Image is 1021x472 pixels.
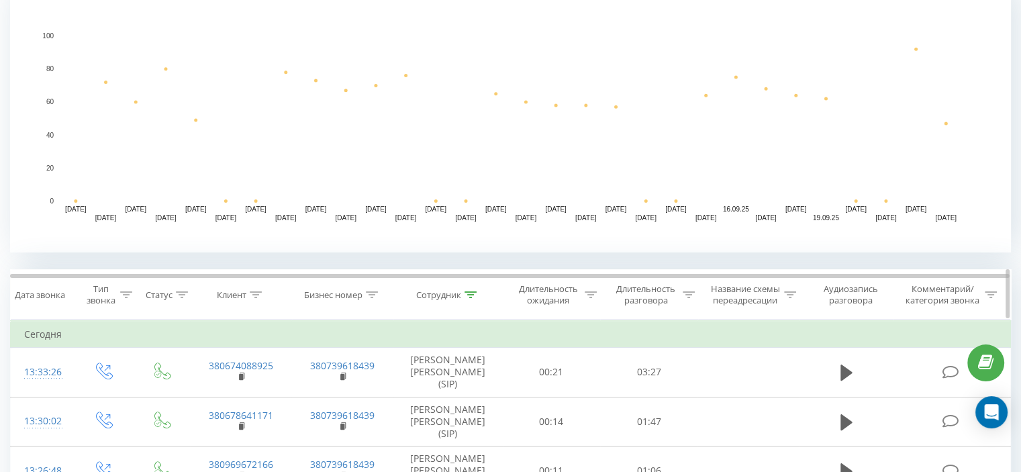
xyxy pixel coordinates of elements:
[695,214,717,222] text: [DATE]
[600,397,697,446] td: 01:47
[903,283,981,306] div: Комментарий/категория звонка
[46,99,54,106] text: 60
[503,348,600,397] td: 00:21
[845,205,867,213] text: [DATE]
[215,214,237,222] text: [DATE]
[365,205,387,213] text: [DATE]
[217,289,246,301] div: Клиент
[605,205,627,213] text: [DATE]
[600,348,697,397] td: 03:27
[50,197,54,205] text: 0
[11,321,1011,348] td: Сегодня
[185,205,207,213] text: [DATE]
[46,132,54,139] text: 40
[426,205,447,213] text: [DATE]
[15,289,65,301] div: Дата звонка
[455,214,477,222] text: [DATE]
[710,283,781,306] div: Название схемы переадресации
[665,205,687,213] text: [DATE]
[126,205,147,213] text: [DATE]
[85,283,116,306] div: Тип звонка
[612,283,679,306] div: Длительность разговора
[209,409,273,422] a: 380678641171
[155,214,177,222] text: [DATE]
[46,164,54,172] text: 20
[545,205,567,213] text: [DATE]
[42,32,54,40] text: 100
[65,205,87,213] text: [DATE]
[635,214,657,222] text: [DATE]
[335,214,356,222] text: [DATE]
[906,205,927,213] text: [DATE]
[812,283,890,306] div: Аудиозапись разговора
[395,214,417,222] text: [DATE]
[935,214,957,222] text: [DATE]
[310,359,375,372] a: 380739618439
[723,205,749,213] text: 16.09.25
[485,205,507,213] text: [DATE]
[209,458,273,471] a: 380969672166
[146,289,173,301] div: Статус
[785,205,807,213] text: [DATE]
[310,458,375,471] a: 380739618439
[24,359,60,385] div: 13:33:26
[209,359,273,372] a: 380674088925
[516,214,537,222] text: [DATE]
[304,289,362,301] div: Бизнес номер
[24,408,60,434] div: 13:30:02
[575,214,597,222] text: [DATE]
[503,397,600,446] td: 00:14
[813,214,839,222] text: 19.09.25
[310,409,375,422] a: 380739618439
[275,214,297,222] text: [DATE]
[393,348,503,397] td: [PERSON_NAME] [PERSON_NAME] (SIP)
[95,214,117,222] text: [DATE]
[975,396,1008,428] div: Open Intercom Messenger
[393,397,503,446] td: [PERSON_NAME] [PERSON_NAME] (SIP)
[875,214,897,222] text: [DATE]
[305,205,327,213] text: [DATE]
[245,205,266,213] text: [DATE]
[755,214,777,222] text: [DATE]
[46,65,54,73] text: 80
[515,283,582,306] div: Длительность ожидания
[416,289,461,301] div: Сотрудник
